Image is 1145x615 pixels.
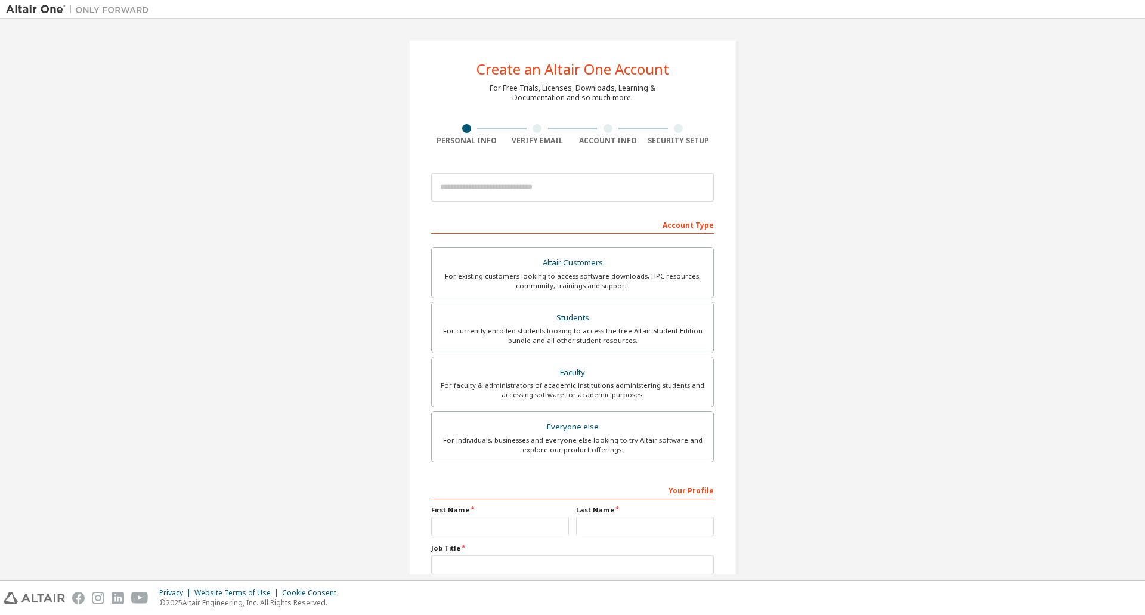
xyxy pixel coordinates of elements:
div: For existing customers looking to access software downloads, HPC resources, community, trainings ... [439,271,706,290]
img: instagram.svg [92,592,104,604]
div: Website Terms of Use [194,588,282,598]
img: Altair One [6,4,155,16]
div: Account Info [572,136,643,146]
div: For faculty & administrators of academic institutions administering students and accessing softwa... [439,381,706,400]
img: facebook.svg [72,592,85,604]
div: Security Setup [643,136,714,146]
img: linkedin.svg [112,592,124,604]
p: © 2025 Altair Engineering, Inc. All Rights Reserved. [159,598,343,608]
div: For individuals, businesses and everyone else looking to try Altair software and explore our prod... [439,435,706,455]
div: Personal Info [431,136,502,146]
img: altair_logo.svg [4,592,65,604]
div: For Free Trials, Licenses, Downloads, Learning & Documentation and so much more. [490,84,655,103]
div: Privacy [159,588,194,598]
img: youtube.svg [131,592,148,604]
div: Create an Altair One Account [476,62,669,76]
div: Your Profile [431,480,714,499]
div: Account Type [431,215,714,234]
div: Faculty [439,364,706,381]
div: Verify Email [502,136,573,146]
label: Last Name [576,505,714,515]
div: For currently enrolled students looking to access the free Altair Student Edition bundle and all ... [439,326,706,345]
div: Everyone else [439,419,706,435]
label: First Name [431,505,569,515]
div: Students [439,310,706,326]
label: Job Title [431,543,714,553]
div: Altair Customers [439,255,706,271]
div: Cookie Consent [282,588,343,598]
